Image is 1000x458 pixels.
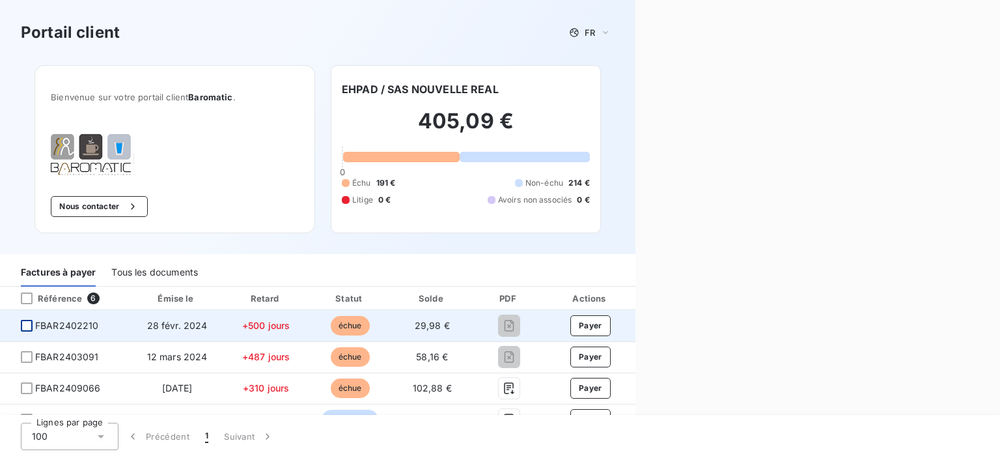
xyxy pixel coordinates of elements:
[570,315,611,336] button: Payer
[352,194,373,206] span: Litige
[118,423,197,450] button: Précédent
[570,409,611,430] button: Payer
[216,423,282,450] button: Suivant
[35,413,96,426] span: FBAR2507157
[51,92,299,102] span: Bienvenue sur votre portail client .
[352,177,371,189] span: Échu
[570,378,611,399] button: Payer
[226,292,306,305] div: Retard
[35,382,101,395] span: FBAR2409066
[413,414,451,425] span: 101,08 €
[585,27,595,38] span: FR
[21,259,96,287] div: Factures à payer
[162,382,193,394] span: [DATE]
[376,177,396,189] span: 191 €
[147,351,208,362] span: 12 mars 2024
[570,347,611,367] button: Payer
[205,430,208,443] span: 1
[322,410,378,429] span: non-échue
[342,108,590,147] h2: 405,09 €
[21,21,120,44] h3: Portail client
[413,382,452,394] span: 102,88 €
[342,81,499,97] h6: EHPAD / SAS NOUVELLE REAL
[51,196,147,217] button: Nous contacter
[525,177,563,189] span: Non-échu
[331,347,370,367] span: échue
[188,92,232,102] span: Baromatic
[378,194,391,206] span: 0 €
[311,292,389,305] div: Statut
[243,382,290,394] span: +310 jours
[331,316,370,336] span: échue
[197,423,216,450] button: 1
[498,194,572,206] span: Avoirs non associés
[147,320,208,331] span: 28 févr. 2024
[35,351,99,364] span: FBAR2403091
[10,293,82,304] div: Référence
[242,320,290,331] span: +500 jours
[548,292,633,305] div: Actions
[32,430,48,443] span: 100
[35,319,99,332] span: FBAR2402210
[340,167,345,177] span: 0
[475,292,543,305] div: PDF
[577,194,589,206] span: 0 €
[395,292,470,305] div: Solde
[151,414,203,425] span: 17 juil. 2025
[331,379,370,398] span: échue
[111,259,198,287] div: Tous les documents
[87,293,99,304] span: 6
[416,351,448,362] span: 58,16 €
[568,177,590,189] span: 214 €
[415,320,450,331] span: 29,98 €
[133,292,221,305] div: Émise le
[51,134,134,175] img: Company logo
[242,351,290,362] span: +487 jours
